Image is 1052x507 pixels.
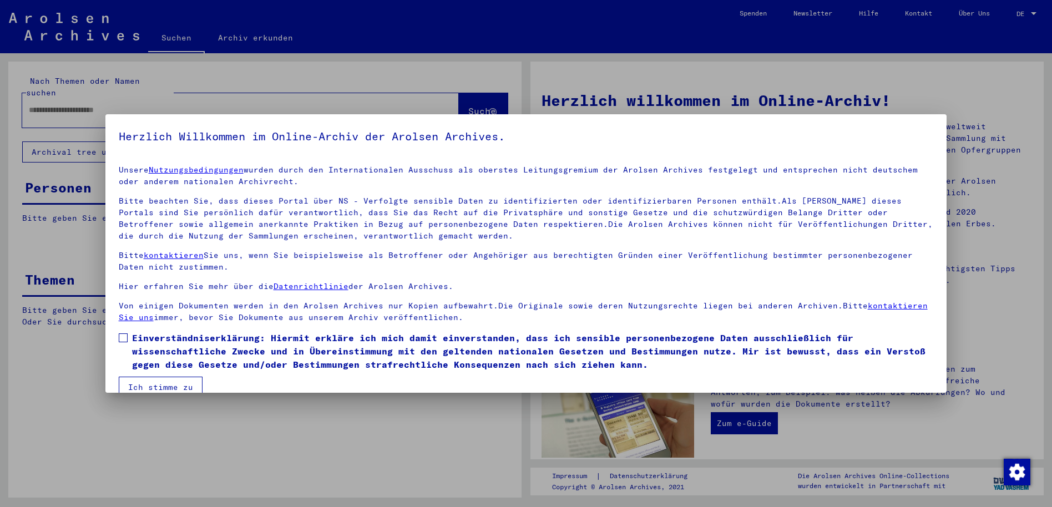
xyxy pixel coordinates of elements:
[1003,458,1030,485] div: Zustimmung ändern
[119,195,934,242] p: Bitte beachten Sie, dass dieses Portal über NS - Verfolgte sensible Daten zu identifizierten oder...
[119,164,934,187] p: Unsere wurden durch den Internationalen Ausschuss als oberstes Leitungsgremium der Arolsen Archiv...
[132,331,934,371] span: Einverständniserklärung: Hiermit erkläre ich mich damit einverstanden, dass ich sensible personen...
[149,165,244,175] a: Nutzungsbedingungen
[119,301,928,322] a: kontaktieren Sie uns
[274,281,348,291] a: Datenrichtlinie
[119,377,203,398] button: Ich stimme zu
[119,250,934,273] p: Bitte Sie uns, wenn Sie beispielsweise als Betroffener oder Angehöriger aus berechtigten Gründen ...
[119,128,934,145] h5: Herzlich Willkommen im Online-Archiv der Arolsen Archives.
[119,300,934,323] p: Von einigen Dokumenten werden in den Arolsen Archives nur Kopien aufbewahrt.Die Originale sowie d...
[119,281,934,292] p: Hier erfahren Sie mehr über die der Arolsen Archives.
[1004,459,1030,485] img: Zustimmung ändern
[144,250,204,260] a: kontaktieren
